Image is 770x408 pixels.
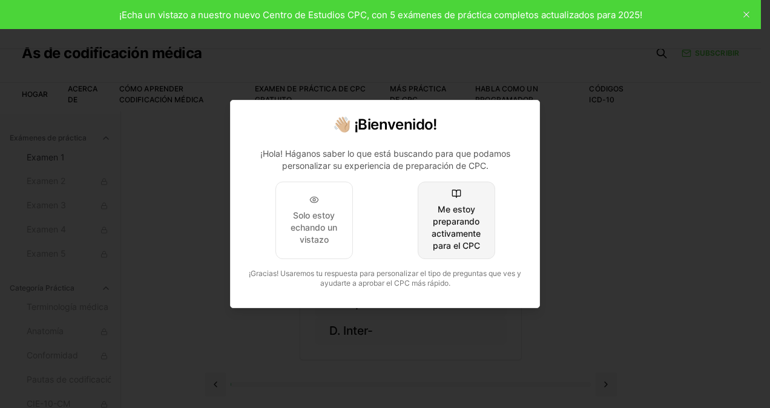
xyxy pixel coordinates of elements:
button: Solo estoy echando un vistazo [275,182,353,259]
h2: 👋🏼 ¡Bienvenido! [245,115,525,134]
button: Me estoy preparando activamente para el CPC [418,182,495,259]
span: ¡Gracias! Usaremos tu respuesta para personalizar el tipo de preguntas que ves y ayudarte a aprob... [249,269,521,288]
div: Solo estoy echando un vistazo [286,209,343,246]
div: Me estoy preparando activamente para el CPC [428,203,485,252]
p: ¡Hola! Háganos saber lo que está buscando para que podamos personalizar su experiencia de prepara... [255,148,515,172]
